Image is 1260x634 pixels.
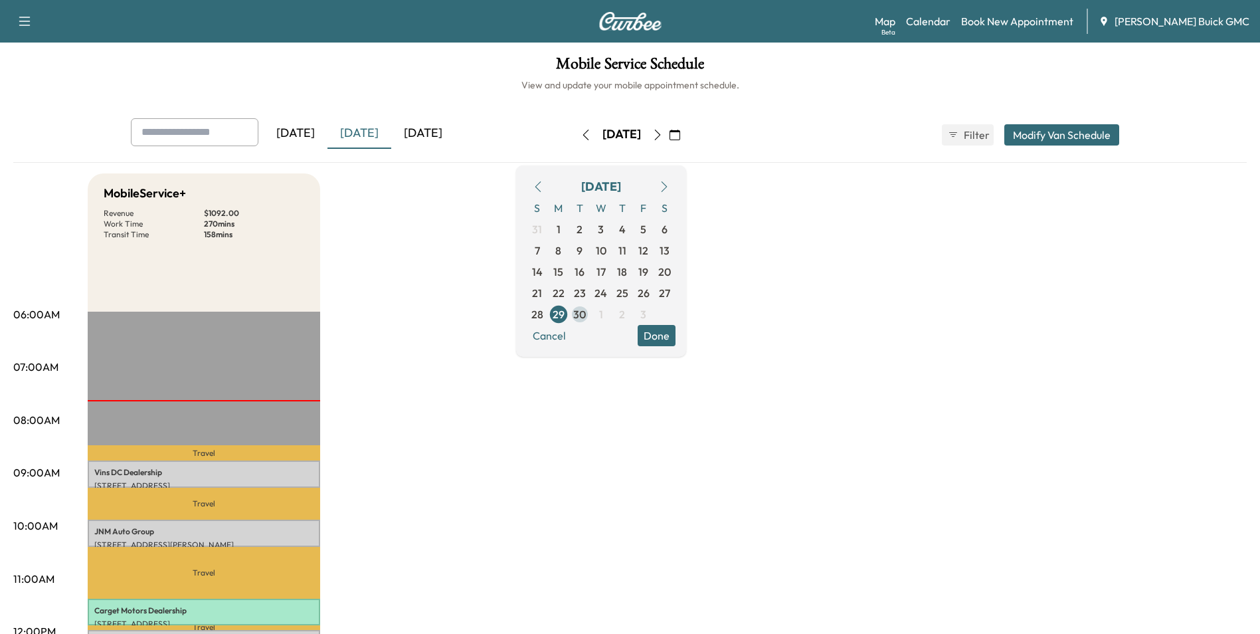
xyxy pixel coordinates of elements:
div: Beta [881,27,895,37]
span: 12 [638,243,648,259]
p: [STREET_ADDRESS] [94,619,314,629]
a: Calendar [906,13,950,29]
span: 8 [555,243,561,259]
span: 22 [553,285,565,301]
span: F [633,197,654,219]
a: MapBeta [875,13,895,29]
span: 7 [535,243,540,259]
span: 1 [599,306,603,322]
span: W [590,197,612,219]
p: Travel [88,488,320,520]
span: 5 [640,221,646,237]
div: [DATE] [602,126,641,143]
button: Modify Van Schedule [1004,124,1119,146]
h6: View and update your mobile appointment schedule. [13,78,1247,92]
p: Revenue [104,208,204,219]
p: Work Time [104,219,204,229]
span: 29 [553,306,565,322]
span: 21 [532,285,542,301]
span: [PERSON_NAME] Buick GMC [1115,13,1249,29]
span: 23 [574,285,586,301]
div: [DATE] [581,177,621,196]
span: 2 [577,221,583,237]
a: Book New Appointment [961,13,1073,29]
p: $ 1092.00 [204,208,304,219]
span: S [527,197,548,219]
span: 26 [638,285,650,301]
span: T [569,197,590,219]
span: 4 [619,221,626,237]
span: 13 [660,243,670,259]
span: Filter [964,127,988,143]
span: 24 [594,285,607,301]
p: 158 mins [204,229,304,240]
span: 17 [596,264,606,280]
p: Travel [88,445,320,461]
p: Travel [88,625,320,630]
p: Transit Time [104,229,204,240]
span: 31 [532,221,542,237]
p: [STREET_ADDRESS][PERSON_NAME] [94,540,314,550]
p: 10:00AM [13,518,58,534]
span: 10 [596,243,606,259]
h1: Mobile Service Schedule [13,56,1247,78]
span: 14 [532,264,543,280]
img: Curbee Logo [598,12,662,31]
span: 28 [531,306,543,322]
span: 3 [640,306,646,322]
div: [DATE] [391,118,455,149]
span: 18 [617,264,627,280]
span: 16 [575,264,585,280]
span: 30 [573,306,586,322]
p: Carget Motors Dealership [94,605,314,616]
span: 20 [658,264,671,280]
p: 06:00AM [13,306,60,322]
p: Vins DC Dealership [94,467,314,478]
p: 11:00AM [13,571,54,587]
button: Filter [942,124,994,146]
span: 19 [638,264,648,280]
span: T [612,197,633,219]
p: JNM Auto Group [94,526,314,537]
button: Cancel [527,325,572,346]
p: 270 mins [204,219,304,229]
span: M [548,197,569,219]
h5: MobileService+ [104,184,186,203]
span: 15 [553,264,563,280]
span: 11 [618,243,626,259]
p: 09:00AM [13,465,60,480]
span: 3 [598,221,604,237]
p: [STREET_ADDRESS] [94,480,314,491]
span: 9 [577,243,583,259]
div: [DATE] [327,118,391,149]
span: 25 [616,285,628,301]
span: 6 [662,221,668,237]
span: 27 [659,285,670,301]
span: 1 [557,221,561,237]
button: Done [638,325,675,346]
span: 2 [619,306,625,322]
div: [DATE] [264,118,327,149]
span: S [654,197,675,219]
p: Travel [88,547,320,599]
p: 08:00AM [13,412,60,428]
p: 07:00AM [13,359,58,375]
